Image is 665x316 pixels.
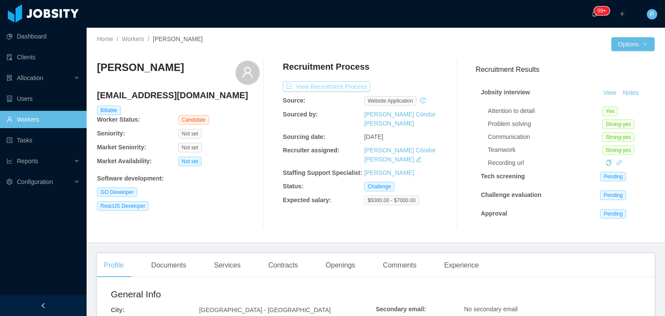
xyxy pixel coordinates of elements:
i: icon: line-chart [6,158,13,164]
span: Not set [178,157,202,166]
a: [PERSON_NAME] [364,169,414,176]
b: Seniority: [97,130,125,137]
span: Strong-yes [602,132,634,142]
span: No secondary email [464,306,518,313]
div: Copy [606,158,612,168]
a: icon: profileTasks [6,132,80,149]
a: [PERSON_NAME] Cóndor [PERSON_NAME] [364,147,436,163]
strong: Challenge evaluation [481,191,542,198]
strong: Approval [481,210,507,217]
a: Workers [122,35,144,42]
h2: General Info [111,287,376,301]
b: Market Seniority: [97,144,146,151]
span: [PERSON_NAME] [153,35,203,42]
a: icon: robotUsers [6,90,80,107]
a: icon: link [616,159,622,166]
button: Optionsicon: down [611,37,655,51]
div: Problem solving [488,119,602,129]
h4: [EMAIL_ADDRESS][DOMAIN_NAME] [97,89,260,101]
div: Communication [488,132,602,142]
div: Contracts [261,253,305,277]
i: icon: edit [416,156,422,162]
span: ReactJS Developer [97,201,148,211]
span: [GEOGRAPHIC_DATA] - [GEOGRAPHIC_DATA] [199,306,331,313]
b: Source: [283,97,305,104]
span: Strong-yes [602,119,634,129]
span: Pending [600,209,626,219]
div: Comments [376,253,423,277]
span: / [148,35,149,42]
b: Market Availability: [97,158,152,164]
strong: Tech screening [481,173,525,180]
span: Pending [600,190,626,200]
b: Staffing Support Specialist: [283,169,362,176]
i: icon: solution [6,75,13,81]
span: Not set [178,143,202,152]
span: website application [364,96,416,106]
span: Configuration [17,178,53,185]
span: Yes [602,106,618,116]
i: icon: bell [591,11,597,17]
i: icon: copy [606,160,612,166]
i: icon: history [420,97,426,103]
strong: Jobsity interview [481,89,530,96]
b: Expected salary: [283,197,331,203]
h3: Recruitment Results [476,64,655,75]
span: Challenge [364,182,394,191]
div: Profile [97,253,130,277]
span: Pending [600,172,626,181]
b: Status: [283,183,303,190]
a: icon: pie-chartDashboard [6,28,80,45]
b: Secondary email: [376,306,426,313]
a: Home [97,35,113,42]
i: icon: user [242,66,254,78]
div: Experience [437,253,486,277]
div: Openings [319,253,362,277]
div: Attention to detail [488,106,602,116]
b: Recruiter assigned: [283,147,339,154]
span: $5000.00 - $7000.00 [364,196,419,205]
i: icon: plus [619,11,625,17]
b: Worker Status: [97,116,140,123]
div: Documents [144,253,193,277]
div: Recording url [488,158,602,168]
b: Software development : [97,175,164,182]
div: Services [207,253,247,277]
b: City: [111,306,124,313]
span: Reports [17,158,38,164]
b: Sourcing date: [283,133,325,140]
i: icon: setting [6,179,13,185]
h4: Recruitment Process [283,61,369,73]
span: P [650,9,654,19]
span: Billable [97,106,121,115]
h3: [PERSON_NAME] [97,61,184,74]
span: Candidate [178,115,209,125]
span: [DATE] [364,133,383,140]
a: icon: exportView Recruitment Process [283,83,370,90]
a: View [600,89,619,96]
sup: 1718 [594,6,610,15]
a: icon: auditClients [6,48,80,66]
div: Teamwork [488,145,602,155]
span: Not set [178,129,202,139]
b: Sourced by: [283,111,318,118]
span: Strong-yes [602,145,634,155]
button: Notes [619,88,642,98]
span: GO Developer [97,187,137,197]
i: icon: link [616,160,622,166]
a: [PERSON_NAME] Cóndor [PERSON_NAME] [364,111,436,127]
button: icon: exportView Recruitment Process [283,81,370,92]
span: / [116,35,118,42]
a: icon: userWorkers [6,111,80,128]
span: Allocation [17,74,43,81]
